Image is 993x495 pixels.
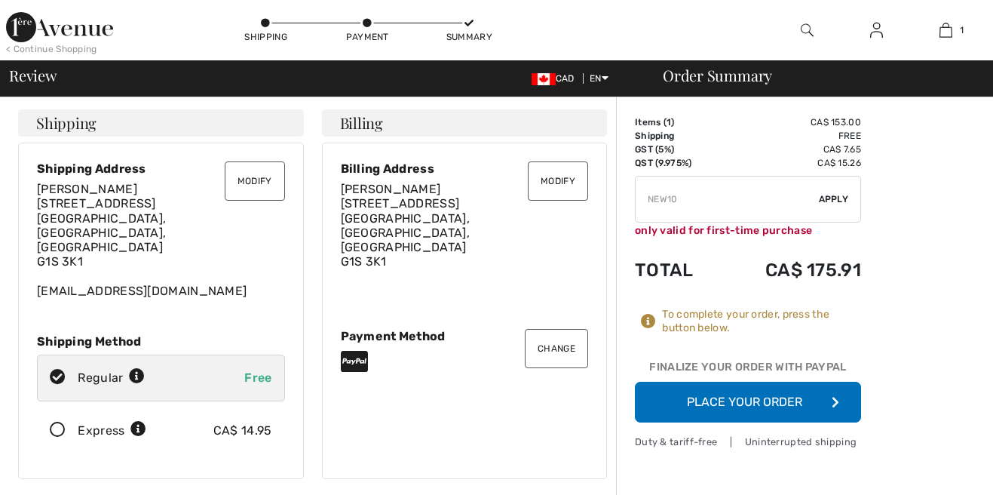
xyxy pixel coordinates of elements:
td: CA$ 7.65 [721,143,861,156]
td: CA$ 153.00 [721,115,861,129]
img: search the website [801,21,814,39]
div: < Continue Shopping [6,42,97,56]
div: Shipping [244,30,289,44]
a: 1 [912,21,980,39]
img: My Info [870,21,883,39]
td: Items ( ) [635,115,721,129]
td: Shipping [635,129,721,143]
span: [PERSON_NAME] [341,182,441,196]
span: CAD [532,73,581,84]
td: CA$ 15.26 [721,156,861,170]
td: CA$ 175.91 [721,244,861,296]
span: [STREET_ADDRESS] [GEOGRAPHIC_DATA], [GEOGRAPHIC_DATA], [GEOGRAPHIC_DATA] G1S 3K1 [341,196,470,269]
span: Free [244,370,271,385]
div: Regular [78,369,145,387]
div: Billing Address [341,161,589,176]
button: Place Your Order [635,382,861,423]
img: Canadian Dollar [532,73,556,85]
span: Billing [340,115,383,131]
div: Payment Method [341,329,589,343]
td: GST (5%) [635,143,721,156]
td: QST (9.975%) [635,156,721,170]
div: Express [78,422,146,440]
td: Total [635,244,721,296]
img: My Bag [939,21,952,39]
div: Shipping Method [37,334,285,349]
div: Shipping Address [37,161,285,176]
div: To complete your order, press the button below. [662,308,861,335]
td: Free [721,129,861,143]
div: [EMAIL_ADDRESS][DOMAIN_NAME] [37,182,285,298]
div: Summary [446,30,492,44]
div: Duty & tariff-free | Uninterrupted shipping [635,435,861,449]
button: Modify [225,161,285,201]
button: Change [525,329,588,368]
img: 1ère Avenue [6,12,113,42]
span: [PERSON_NAME] [37,182,137,196]
button: Modify [528,161,588,201]
span: 1 [667,117,671,128]
span: EN [590,73,608,84]
input: Promo code [636,177,819,222]
div: Order Summary [645,68,984,83]
div: CA$ 14.95 [213,422,272,440]
span: Apply [819,192,849,206]
span: Review [9,68,57,83]
div: Payment [345,30,390,44]
span: 1 [960,23,964,37]
a: Sign In [858,21,895,40]
span: Shipping [36,115,97,131]
div: only valid for first-time purchase [635,223,861,238]
div: Finalize Your Order with PayPal [635,359,861,382]
span: [STREET_ADDRESS] [GEOGRAPHIC_DATA], [GEOGRAPHIC_DATA], [GEOGRAPHIC_DATA] G1S 3K1 [37,196,166,269]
